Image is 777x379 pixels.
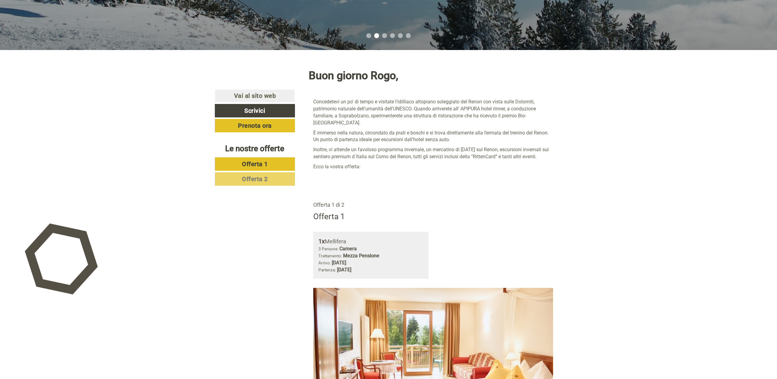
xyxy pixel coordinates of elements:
[215,104,295,117] a: Scrivici
[313,130,553,144] p: È immerso nella natura, circondato da prati e boschi e si trova direttamente alla fermata del tre...
[313,146,553,160] p: Inoltre, vi attende un favoloso programma invernale, un mercatino di [DATE] sul Renon, escursioni...
[318,260,331,265] small: Arrivo:
[313,163,553,170] p: Ecco la vostra offerta:
[332,260,346,266] b: [DATE]
[313,98,553,126] p: Concedetevi un po' di tempo e visitate l'idilliaco altopiano soleggiato del Renon con vista sulle...
[309,70,398,82] h1: Buon giorno Rogo,
[313,211,345,222] div: Offerta 1
[343,253,379,259] b: Mezza Pensione
[318,237,424,246] div: Mellifera
[337,267,351,273] b: [DATE]
[318,267,336,272] small: Partenza:
[242,160,268,168] span: Offerta 1
[318,238,325,245] b: 1x
[339,246,357,252] b: Camera
[313,202,344,208] span: Offerta 1 di 2
[318,253,342,258] small: Trattamento:
[215,143,295,154] div: Le nostre offerte
[215,89,295,102] a: Vai al sito web
[318,246,338,251] small: 3 Persone:
[242,175,268,183] span: Offerta 2
[215,119,295,132] a: Prenota ora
